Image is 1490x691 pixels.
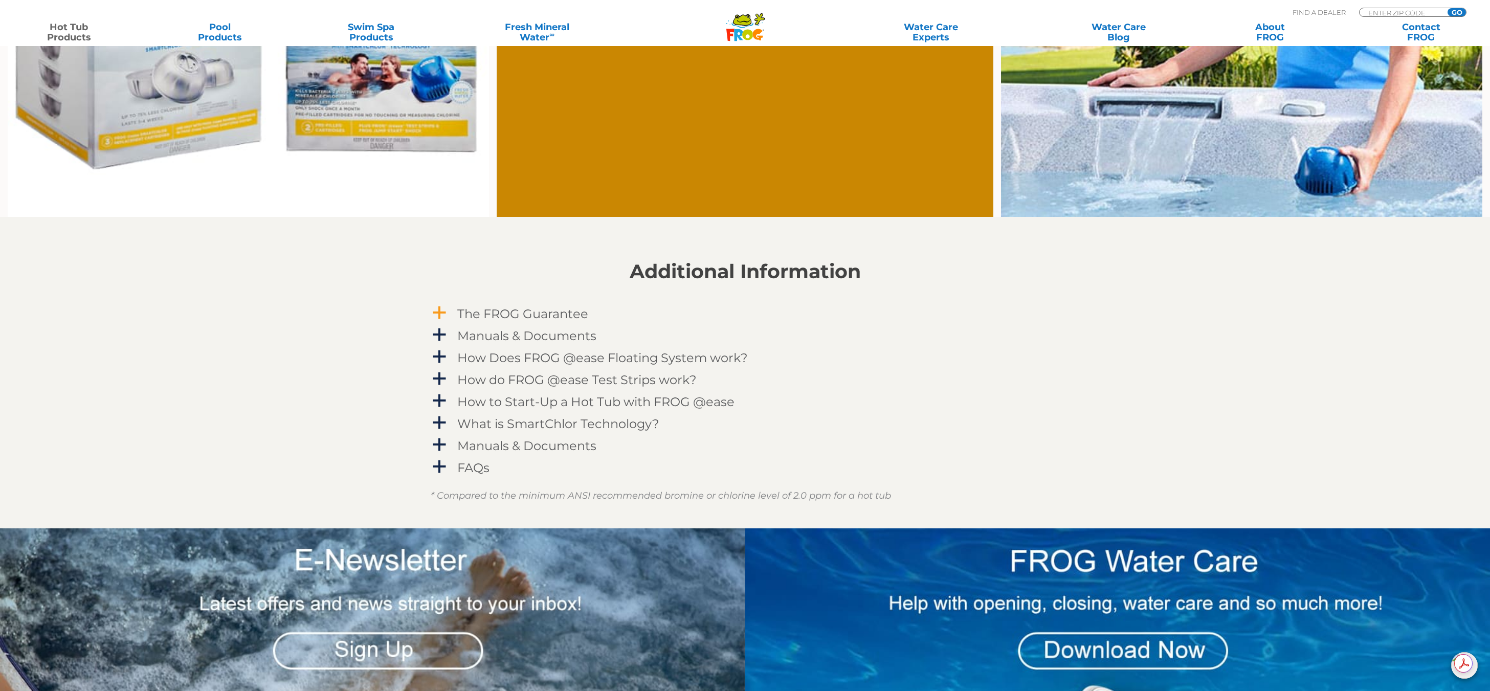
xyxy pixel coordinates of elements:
a: a What is SmartChlor Technology? [431,414,1060,433]
h4: How Does FROG @ease Floating System work? [457,351,748,365]
span: a [432,415,447,431]
a: Water CareBlog [1060,22,1177,42]
a: Water CareExperts [835,22,1026,42]
a: a Manuals & Documents [431,436,1060,455]
h4: Manuals & Documents [457,439,596,453]
a: a FAQs [431,458,1060,477]
a: ContactFROG [1362,22,1480,42]
span: a [432,327,447,343]
img: openIcon [1451,652,1478,679]
em: * Compared to the minimum ANSI recommended bromine or chlorine level of 2.0 ppm for a hot tub [431,490,891,501]
span: a [432,459,447,475]
input: GO [1448,8,1466,16]
a: AboutFROG [1211,22,1329,42]
h4: The FROG Guarantee [457,307,588,321]
a: a The FROG Guarantee [431,304,1060,323]
a: Swim SpaProducts [313,22,430,42]
h4: Manuals & Documents [457,329,596,343]
span: a [432,437,447,453]
h4: How do FROG @ease Test Strips work? [457,373,697,387]
h2: Additional Information [431,260,1060,283]
span: a [432,305,447,321]
h4: FAQs [457,461,490,475]
a: a How to Start-Up a Hot Tub with FROG @ease [431,392,1060,411]
a: a How do FROG @ease Test Strips work? [431,370,1060,389]
a: a Manuals & Documents [431,326,1060,345]
p: Find A Dealer [1293,8,1346,17]
a: PoolProducts [162,22,279,42]
span: a [432,349,447,365]
span: a [432,371,447,387]
a: Hot TubProducts [10,22,128,42]
sup: ∞ [549,30,554,38]
a: a How Does FROG @ease Floating System work? [431,348,1060,367]
h4: What is SmartChlor Technology? [457,417,659,431]
h4: How to Start-Up a Hot Tub with FROG @ease [457,395,735,409]
input: Zip Code Form [1367,8,1436,17]
span: a [432,393,447,409]
a: Fresh MineralWater∞ [464,22,611,42]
